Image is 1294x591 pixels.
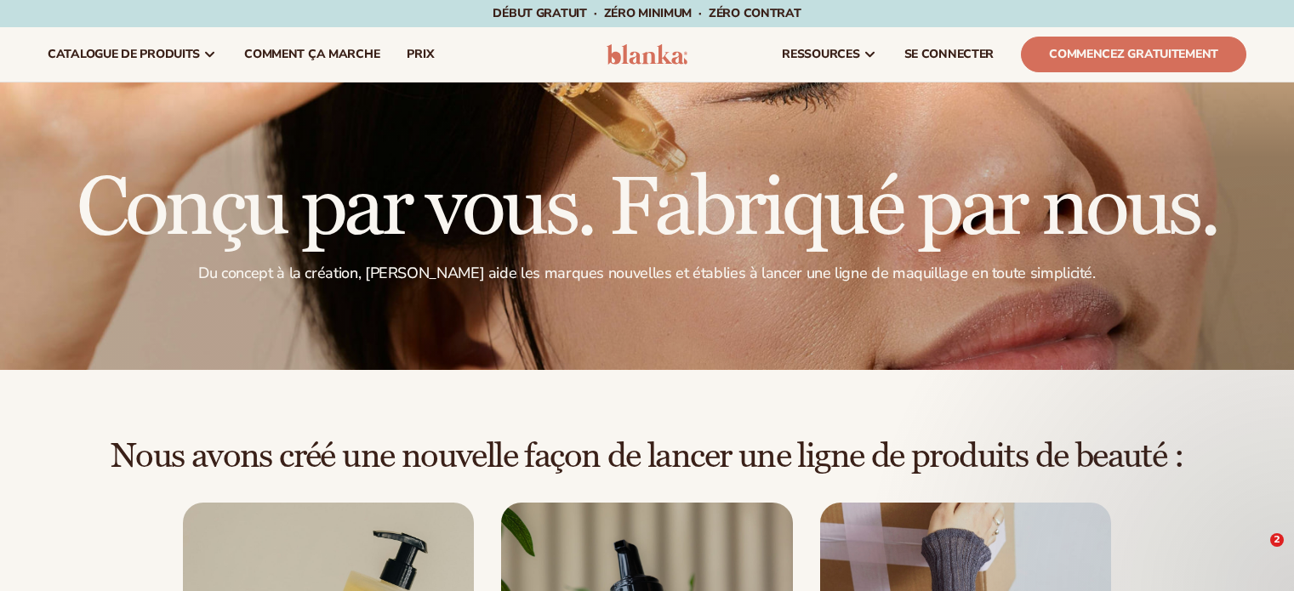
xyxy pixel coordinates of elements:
[904,46,995,62] font: SE CONNECTER
[34,27,231,82] a: catalogue de produits
[607,44,687,65] img: logo
[244,46,379,62] font: Comment ça marche
[891,27,1008,82] a: SE CONNECTER
[231,27,393,82] a: Comment ça marche
[407,46,434,62] font: prix
[1049,46,1218,62] font: Commencez gratuitement
[111,435,1183,477] font: Nous avons créé une nouvelle façon de lancer une ligne de produits de beauté :
[198,263,1095,283] font: Du concept à la création, [PERSON_NAME] aide les marques nouvelles et établies à lancer une ligne...
[1274,534,1280,545] font: 2
[393,27,447,82] a: prix
[493,5,586,21] font: Début gratuit
[48,46,200,62] font: catalogue de produits
[1021,37,1246,72] a: Commencez gratuitement
[698,5,702,21] font: ·
[768,27,890,82] a: ressources
[77,159,1217,259] font: Conçu par vous. Fabriqué par nous.
[594,5,597,21] font: ·
[709,5,801,21] font: ZÉRO contrat
[782,46,859,62] font: ressources
[604,5,693,21] font: ZÉRO minimum
[1235,533,1276,574] iframe: Chat en direct par interphone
